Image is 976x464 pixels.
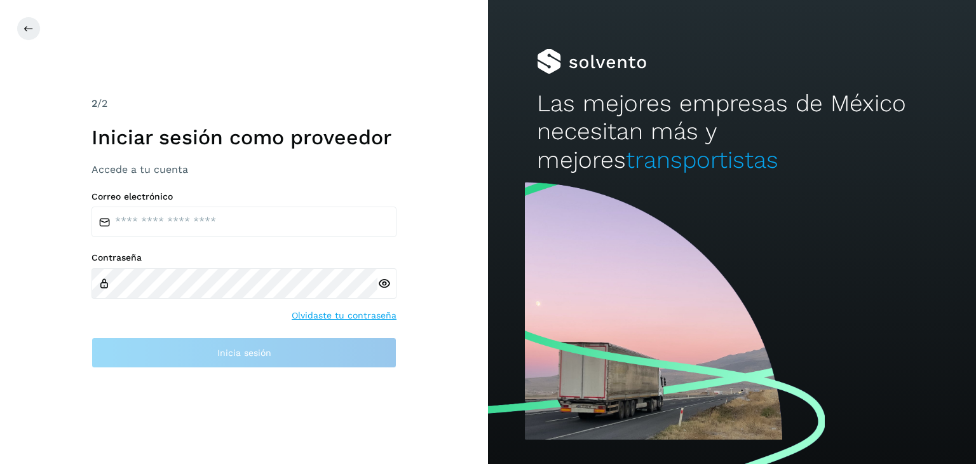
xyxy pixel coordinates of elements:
[91,252,396,263] label: Contraseña
[91,163,396,175] h3: Accede a tu cuenta
[292,309,396,322] a: Olvidaste tu contraseña
[91,338,396,368] button: Inicia sesión
[91,97,97,109] span: 2
[217,348,271,357] span: Inicia sesión
[91,191,396,202] label: Correo electrónico
[91,96,396,111] div: /2
[626,146,778,174] span: transportistas
[537,90,927,174] h2: Las mejores empresas de México necesitan más y mejores
[91,125,396,149] h1: Iniciar sesión como proveedor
